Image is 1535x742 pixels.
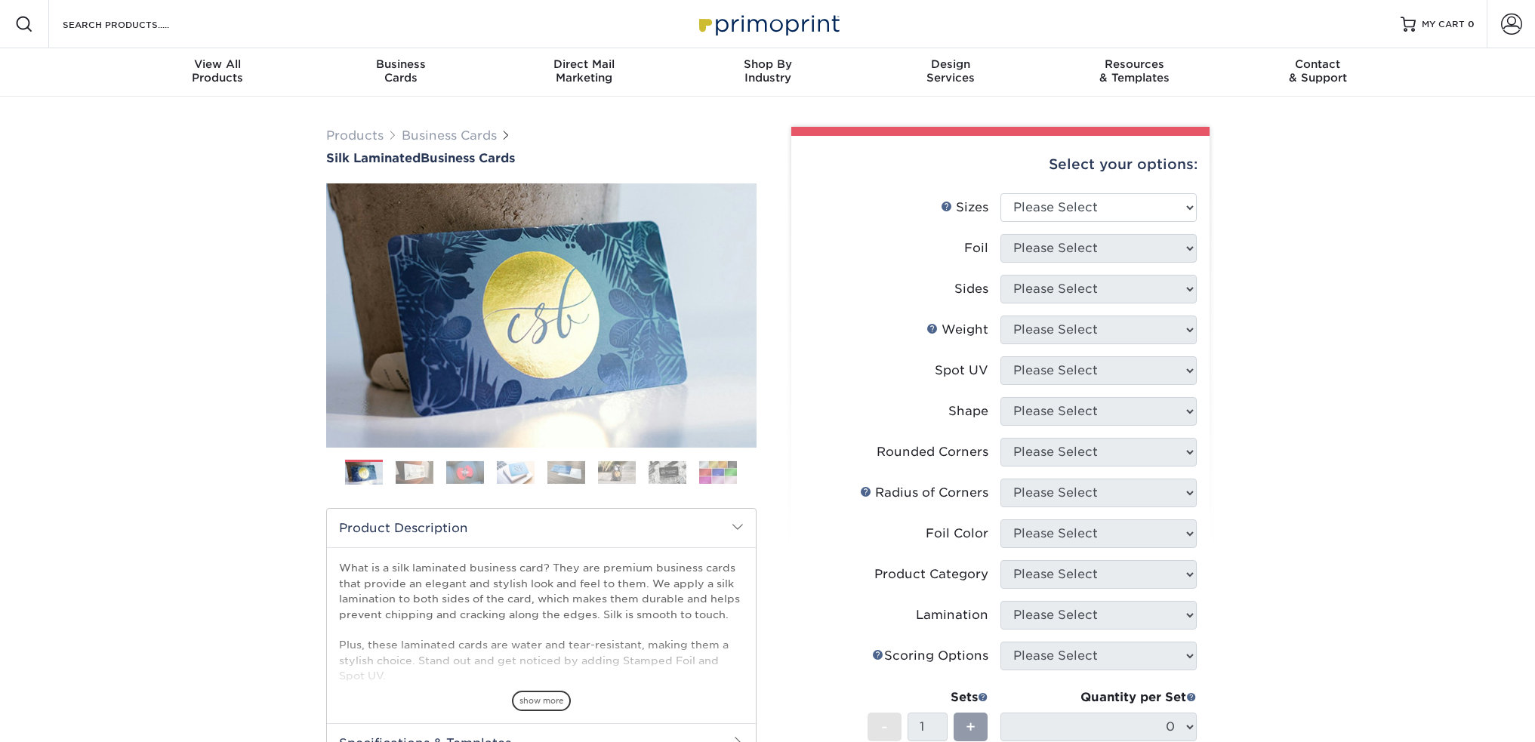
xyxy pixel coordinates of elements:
div: Foil [964,239,988,257]
div: Rounded Corners [877,443,988,461]
div: Lamination [916,606,988,624]
div: Products [126,57,310,85]
h2: Product Description [327,509,756,547]
img: Business Cards 08 [699,461,737,484]
a: Resources& Templates [1043,48,1226,97]
div: Marketing [492,57,676,85]
div: Weight [926,321,988,339]
span: Resources [1043,57,1226,71]
a: View AllProducts [126,48,310,97]
a: Shop ByIndustry [676,48,859,97]
img: Business Cards 07 [649,461,686,484]
img: Silk Laminated 01 [326,100,757,531]
div: Shape [948,402,988,420]
span: - [881,716,888,738]
h1: Business Cards [326,151,757,165]
div: Sides [954,280,988,298]
img: Business Cards 06 [598,461,636,484]
a: Business Cards [402,128,497,143]
a: DesignServices [859,48,1043,97]
img: Business Cards 04 [497,461,535,484]
span: View All [126,57,310,71]
a: BusinessCards [309,48,492,97]
span: Silk Laminated [326,151,421,165]
a: Direct MailMarketing [492,48,676,97]
a: Products [326,128,384,143]
span: + [966,716,976,738]
div: Sizes [941,199,988,217]
div: Foil Color [926,525,988,543]
div: Radius of Corners [860,484,988,502]
span: Contact [1226,57,1410,71]
div: & Support [1226,57,1410,85]
div: Scoring Options [872,647,988,665]
div: Services [859,57,1043,85]
div: Sets [868,688,988,707]
img: Business Cards 05 [547,461,585,484]
img: Primoprint [692,8,843,40]
img: Business Cards 03 [446,461,484,484]
span: Design [859,57,1043,71]
img: Business Cards 01 [345,454,383,492]
div: Cards [309,57,492,85]
span: 0 [1468,19,1475,29]
span: show more [512,691,571,711]
img: Business Cards 02 [396,461,433,484]
span: MY CART [1422,18,1465,31]
div: & Templates [1043,57,1226,85]
div: Product Category [874,565,988,583]
div: Spot UV [935,362,988,380]
a: Contact& Support [1226,48,1410,97]
input: SEARCH PRODUCTS..... [61,15,208,33]
div: Quantity per Set [1000,688,1197,707]
div: Select your options: [803,136,1197,193]
span: Shop By [676,57,859,71]
span: Business [309,57,492,71]
span: Direct Mail [492,57,676,71]
div: Industry [676,57,859,85]
a: Silk LaminatedBusiness Cards [326,151,757,165]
